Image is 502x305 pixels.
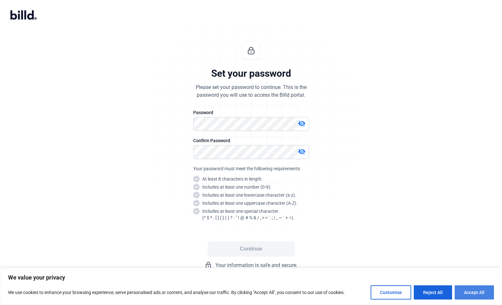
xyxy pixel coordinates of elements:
[193,137,309,144] div: Confirm Password
[414,285,452,300] button: Reject All
[204,261,212,269] mat-icon: lock_outline
[202,208,294,221] snap: Includes at least one special character. (^ $ * . [ ] { } ( ) ? - " ! @ # % & / , > < ' : ; | _ ~...
[8,289,345,296] p: We use cookies to enhance your browsing experience, serve personalised ads or content, and analys...
[8,274,494,281] p: We value your privacy
[155,261,348,269] div: Your information is safe and secure.
[298,148,306,155] mat-icon: visibility_off
[202,200,298,206] snap: Includes at least one uppercase character (A-Z).
[211,67,291,80] div: Set your password
[208,241,295,256] button: Continue
[202,184,271,190] snap: Includes at least one number (0-9).
[298,120,306,127] mat-icon: visibility_off
[193,109,309,116] div: Password
[202,192,296,198] snap: Includes at least one lowercase character (a-z).
[193,165,309,172] div: Your password must meet the following requirements:
[371,285,411,300] button: Customise
[202,176,263,182] snap: At least 8 characters in length.
[196,84,307,99] div: Please set your password to continue. This is the password you will use to access the Billd portal.
[455,285,494,300] button: Accept All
